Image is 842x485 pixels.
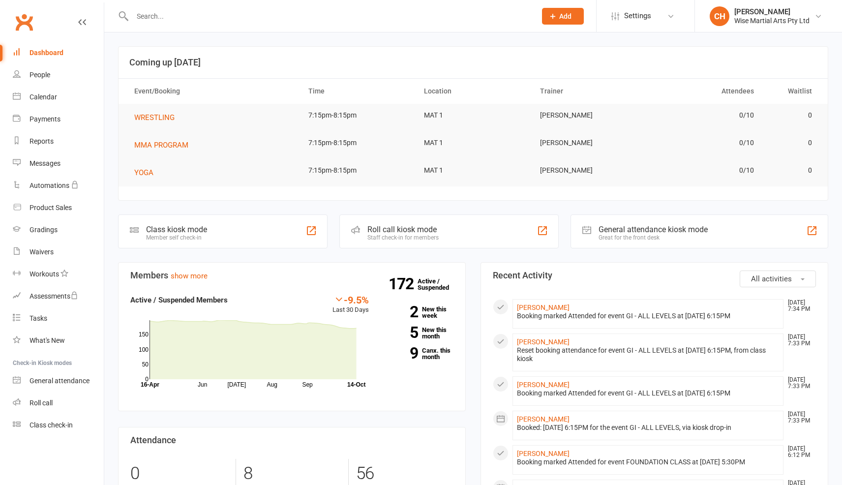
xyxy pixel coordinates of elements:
strong: 2 [384,304,418,319]
th: Location [415,79,531,104]
a: Tasks [13,307,104,330]
a: Dashboard [13,42,104,64]
a: Automations [13,175,104,197]
a: 2New this week [384,306,453,319]
a: [PERSON_NAME] [517,415,570,423]
a: General attendance kiosk mode [13,370,104,392]
span: All activities [751,274,792,283]
div: CH [710,6,729,26]
td: 7:15pm-8:15pm [300,104,416,127]
a: show more [171,272,208,280]
td: [PERSON_NAME] [531,159,647,182]
td: 0/10 [647,131,763,154]
div: Messages [30,159,60,167]
div: Calendar [30,93,57,101]
div: Staff check-in for members [367,234,439,241]
td: 0/10 [647,104,763,127]
td: 7:15pm-8:15pm [300,159,416,182]
a: Assessments [13,285,104,307]
th: Attendees [647,79,763,104]
a: Messages [13,152,104,175]
a: [PERSON_NAME] [517,303,570,311]
time: [DATE] 7:33 PM [783,334,815,347]
a: What's New [13,330,104,352]
a: Clubworx [12,10,36,34]
div: Waivers [30,248,54,256]
div: General attendance kiosk mode [599,225,708,234]
td: MAT 1 [415,131,531,154]
th: Waitlist [763,79,821,104]
span: MMA PROGRAM [134,141,188,150]
span: YOGA [134,168,153,177]
div: Automations [30,182,69,189]
div: Payments [30,115,60,123]
div: Booking marked Attended for event FOUNDATION CLASS at [DATE] 5:30PM [517,458,779,466]
button: All activities [740,271,816,287]
button: YOGA [134,167,160,179]
td: 0 [763,131,821,154]
td: 7:15pm-8:15pm [300,131,416,154]
th: Trainer [531,79,647,104]
time: [DATE] 7:33 PM [783,411,815,424]
h3: Coming up [DATE] [129,58,817,67]
a: 9Canx. this month [384,347,453,360]
td: 0 [763,104,821,127]
div: People [30,71,50,79]
button: Add [542,8,584,25]
a: Workouts [13,263,104,285]
div: General attendance [30,377,90,385]
a: Product Sales [13,197,104,219]
div: Gradings [30,226,58,234]
td: 0 [763,159,821,182]
a: [PERSON_NAME] [517,338,570,346]
div: What's New [30,336,65,344]
div: Booking marked Attended for event GI - ALL LEVELS at [DATE] 6:15PM [517,389,779,397]
div: Reports [30,137,54,145]
div: Last 30 Days [332,294,369,315]
button: WRESTLING [134,112,181,123]
a: People [13,64,104,86]
div: Dashboard [30,49,63,57]
td: [PERSON_NAME] [531,131,647,154]
a: Reports [13,130,104,152]
div: Wise Martial Arts Pty Ltd [734,16,810,25]
a: Payments [13,108,104,130]
div: Assessments [30,292,78,300]
div: Great for the front desk [599,234,708,241]
time: [DATE] 7:34 PM [783,300,815,312]
td: MAT 1 [415,159,531,182]
a: Calendar [13,86,104,108]
time: [DATE] 7:33 PM [783,377,815,390]
a: Roll call [13,392,104,414]
a: [PERSON_NAME] [517,450,570,457]
strong: 172 [389,276,418,291]
td: MAT 1 [415,104,531,127]
div: Roll call [30,399,53,407]
button: MMA PROGRAM [134,139,195,151]
th: Time [300,79,416,104]
strong: 9 [384,346,418,361]
h3: Recent Activity [493,271,816,280]
a: Waivers [13,241,104,263]
div: Tasks [30,314,47,322]
div: Booking marked Attended for event GI - ALL LEVELS at [DATE] 6:15PM [517,312,779,320]
span: Settings [624,5,651,27]
div: Member self check-in [146,234,207,241]
strong: Active / Suspended Members [130,296,228,304]
div: Reset booking attendance for event GI - ALL LEVELS at [DATE] 6:15PM, from class kiosk [517,346,779,363]
div: [PERSON_NAME] [734,7,810,16]
h3: Members [130,271,453,280]
th: Event/Booking [125,79,300,104]
strong: 5 [384,325,418,340]
a: Class kiosk mode [13,414,104,436]
span: WRESTLING [134,113,175,122]
div: Workouts [30,270,59,278]
time: [DATE] 6:12 PM [783,446,815,458]
div: Class kiosk mode [146,225,207,234]
a: [PERSON_NAME] [517,381,570,389]
div: Roll call kiosk mode [367,225,439,234]
div: -9.5% [332,294,369,305]
input: Search... [129,9,529,23]
a: 172Active / Suspended [418,271,461,298]
h3: Attendance [130,435,453,445]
